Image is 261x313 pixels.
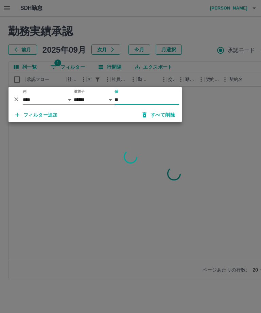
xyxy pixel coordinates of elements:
[74,89,85,94] label: 演算子
[115,89,118,94] label: 値
[137,109,180,121] button: すべて削除
[11,94,21,104] button: 削除
[23,89,27,94] label: 列
[10,109,63,121] button: フィルター追加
